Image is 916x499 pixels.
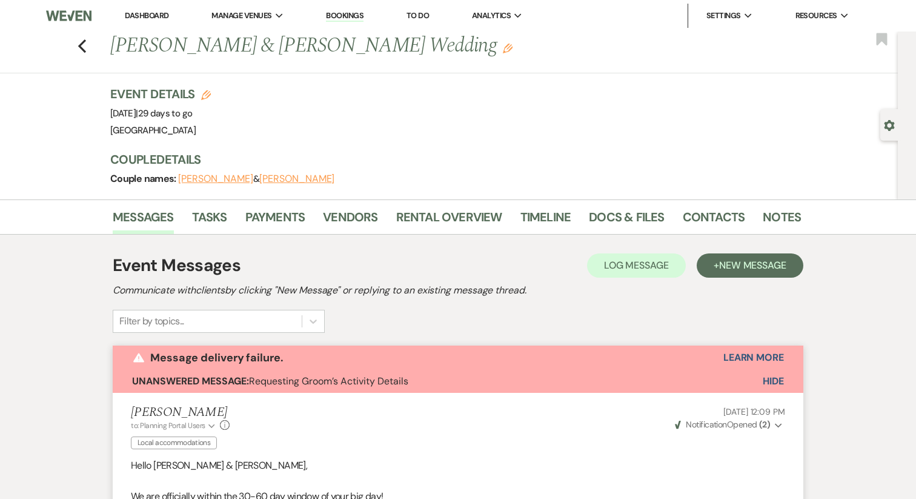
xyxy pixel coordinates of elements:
[587,253,686,278] button: Log Message
[763,207,801,234] a: Notes
[211,10,271,22] span: Manage Venues
[686,419,726,430] span: Notification
[131,459,307,472] span: Hello [PERSON_NAME] & [PERSON_NAME],
[110,107,192,119] span: [DATE]
[138,107,193,119] span: 29 days to go
[110,32,653,61] h1: [PERSON_NAME] & [PERSON_NAME] Wedding
[719,259,786,272] span: New Message
[245,207,305,234] a: Payments
[113,207,174,234] a: Messages
[131,421,205,430] span: to: Planning Portal Users
[589,207,664,234] a: Docs & Files
[110,172,178,185] span: Couple names:
[326,10,363,22] a: Bookings
[697,253,803,278] button: +New Message
[604,259,669,272] span: Log Message
[723,406,785,417] span: [DATE] 12:09 PM
[131,405,230,420] h5: [PERSON_NAME]
[110,151,789,168] h3: Couple Details
[131,437,217,449] span: Local accommodations
[136,107,192,119] span: |
[132,375,249,387] strong: Unanswered Message:
[113,370,743,393] button: Unanswered Message:Requesting Groom’s Activity Details
[131,420,217,431] button: to: Planning Portal Users
[759,419,770,430] strong: ( 2 )
[132,375,408,387] span: Requesting Groom’s Activity Details
[743,370,803,393] button: Hide
[46,3,91,28] img: Weven Logo
[119,314,184,329] div: Filter by topics...
[110,124,196,136] span: [GEOGRAPHIC_DATA]
[125,10,168,21] a: Dashboard
[763,375,784,387] span: Hide
[675,419,770,430] span: Opened
[110,85,211,102] h3: Event Details
[683,207,745,234] a: Contacts
[192,207,227,234] a: Tasks
[884,119,895,130] button: Open lead details
[323,207,377,234] a: Vendors
[673,418,785,431] button: NotificationOpened (2)
[178,173,334,185] span: &
[259,174,334,184] button: [PERSON_NAME]
[503,42,513,53] button: Edit
[706,10,741,22] span: Settings
[113,253,241,278] h1: Event Messages
[520,207,571,234] a: Timeline
[178,174,253,184] button: [PERSON_NAME]
[150,349,284,367] p: Message delivery failure.
[113,283,803,298] h2: Communicate with clients by clicking "New Message" or replying to an existing message thread.
[407,10,429,21] a: To Do
[723,353,784,363] button: Learn More
[795,10,837,22] span: Resources
[396,207,502,234] a: Rental Overview
[472,10,511,22] span: Analytics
